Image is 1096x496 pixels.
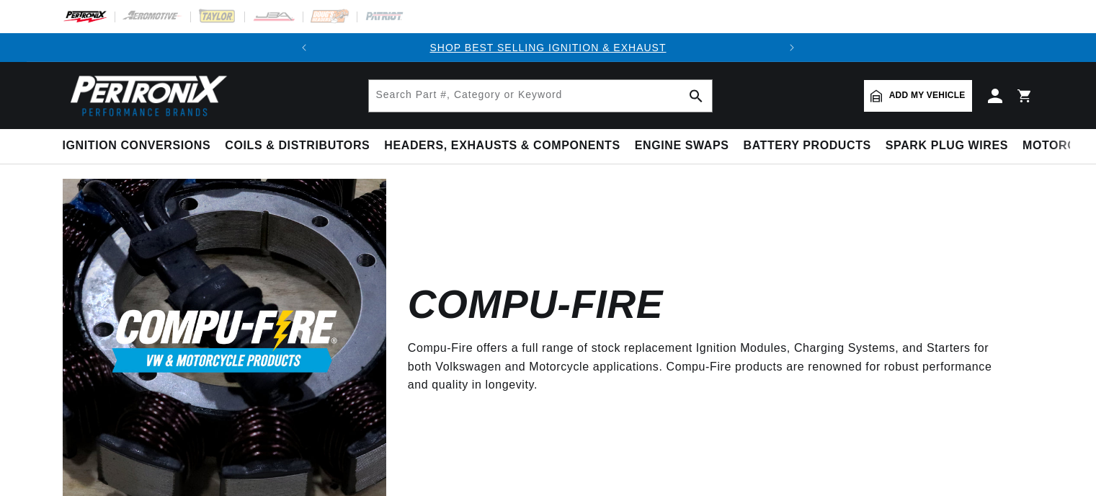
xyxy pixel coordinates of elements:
span: Engine Swaps [635,138,729,154]
div: 1 of 2 [318,40,777,56]
input: Search Part #, Category or Keyword [369,80,712,112]
span: Coils & Distributors [225,138,370,154]
h2: Compu-Fire [408,288,663,322]
summary: Headers, Exhausts & Components [377,129,627,163]
span: Battery Products [744,138,871,154]
span: Spark Plug Wires [886,138,1008,154]
img: Pertronix [63,71,228,120]
button: Translation missing: en.sections.announcements.previous_announcement [290,33,318,62]
button: Translation missing: en.sections.announcements.next_announcement [778,33,806,62]
summary: Battery Products [736,129,878,163]
a: Add my vehicle [864,80,972,112]
span: Add my vehicle [889,89,966,102]
summary: Spark Plug Wires [878,129,1015,163]
span: Headers, Exhausts & Components [384,138,620,154]
a: SHOP BEST SELLING IGNITION & EXHAUST [429,42,666,53]
button: search button [680,80,712,112]
summary: Coils & Distributors [218,129,377,163]
summary: Engine Swaps [628,129,736,163]
p: Compu-Fire offers a full range of stock replacement Ignition Modules, Charging Systems, and Start... [408,339,1012,394]
div: Announcement [318,40,777,56]
summary: Ignition Conversions [63,129,218,163]
span: Ignition Conversions [63,138,211,154]
slideshow-component: Translation missing: en.sections.announcements.announcement_bar [27,33,1070,62]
